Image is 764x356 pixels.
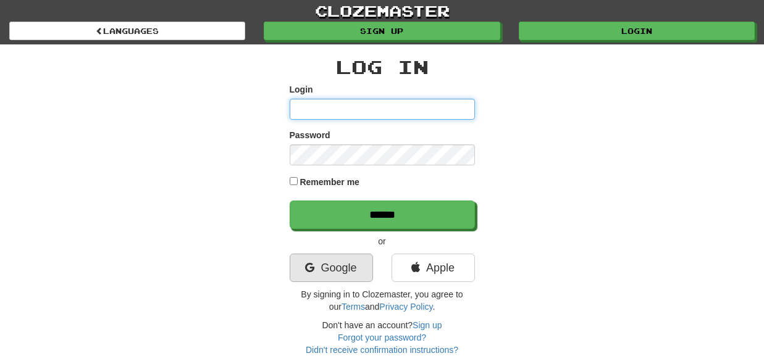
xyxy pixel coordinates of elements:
[290,83,313,96] label: Login
[413,320,442,330] a: Sign up
[290,319,475,356] div: Don't have an account?
[290,129,330,141] label: Password
[290,254,373,282] a: Google
[342,302,365,312] a: Terms
[338,333,426,342] a: Forgot your password?
[9,22,245,40] a: Languages
[519,22,755,40] a: Login
[264,22,500,40] a: Sign up
[290,235,475,247] p: or
[290,57,475,77] h2: Log In
[290,288,475,313] p: By signing in to Clozemaster, you agree to our and .
[392,254,475,282] a: Apple
[300,176,359,188] label: Remember me
[306,345,458,355] a: Didn't receive confirmation instructions?
[379,302,432,312] a: Privacy Policy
